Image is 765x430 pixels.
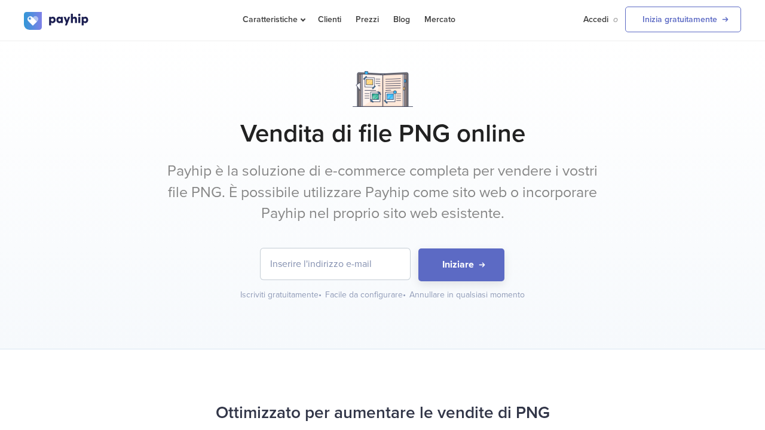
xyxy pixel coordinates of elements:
span: • [403,290,406,300]
div: Iscriviti gratuitamente [240,289,323,301]
h2: Ottimizzato per aumentare le vendite di PNG [24,397,741,429]
div: Facile da configurare [325,289,407,301]
button: Iniziare [418,248,504,281]
span: • [319,290,322,300]
input: Inserire l'indirizzo e-mail [261,248,410,279]
img: logo.svg [24,12,90,30]
a: Inizia gratuitamente [625,7,741,32]
img: Notebook.png [353,71,413,107]
p: Payhip è la soluzione di e-commerce completa per vendere i vostri file PNG. È possibile utilizzar... [158,161,607,225]
h1: Vendita di file PNG online [24,119,741,149]
div: Annullare in qualsiasi momento [409,289,525,301]
span: Caratteristiche [243,14,304,24]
